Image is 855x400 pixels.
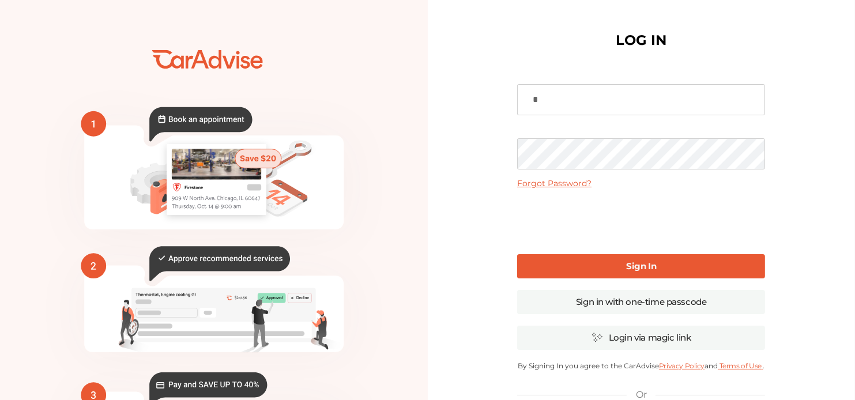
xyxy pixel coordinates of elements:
[659,361,705,370] a: Privacy Policy
[626,261,656,271] b: Sign In
[517,254,765,278] a: Sign In
[616,35,666,46] h1: LOG IN
[718,361,763,370] a: Terms of Use
[517,178,592,188] a: Forgot Password?
[592,332,603,343] img: magic_icon.32c66aac.svg
[517,290,765,314] a: Sign in with one-time passcode
[553,198,729,243] iframe: reCAPTCHA
[517,326,765,350] a: Login via magic link
[517,361,765,370] p: By Signing In you agree to the CarAdvise and .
